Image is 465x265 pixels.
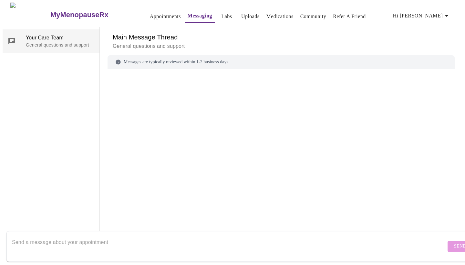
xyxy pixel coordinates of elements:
button: Refer a Friend [330,10,368,23]
textarea: Send a message about your appointment [12,236,446,257]
a: Refer a Friend [333,12,366,21]
h3: MyMenopauseRx [50,11,108,19]
a: Medications [266,12,294,21]
div: Your Care TeamGeneral questions and support [3,29,99,53]
p: General questions and support [26,42,94,48]
img: MyMenopauseRx Logo [10,3,49,27]
button: Medications [264,10,296,23]
span: Hi [PERSON_NAME] [393,11,450,20]
p: General questions and support [113,42,449,50]
a: MyMenopauseRx [49,4,134,26]
a: Labs [222,12,232,21]
span: Your Care Team [26,34,94,42]
button: Labs [216,10,237,23]
a: Messaging [188,11,212,20]
a: Appointments [150,12,181,21]
button: Hi [PERSON_NAME] [390,9,453,22]
div: Messages are typically reviewed within 1-2 business days [108,55,455,69]
button: Appointments [147,10,183,23]
a: Uploads [241,12,260,21]
button: Uploads [239,10,262,23]
a: Community [300,12,326,21]
h6: Main Message Thread [113,32,449,42]
button: Messaging [185,9,215,23]
button: Community [298,10,329,23]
